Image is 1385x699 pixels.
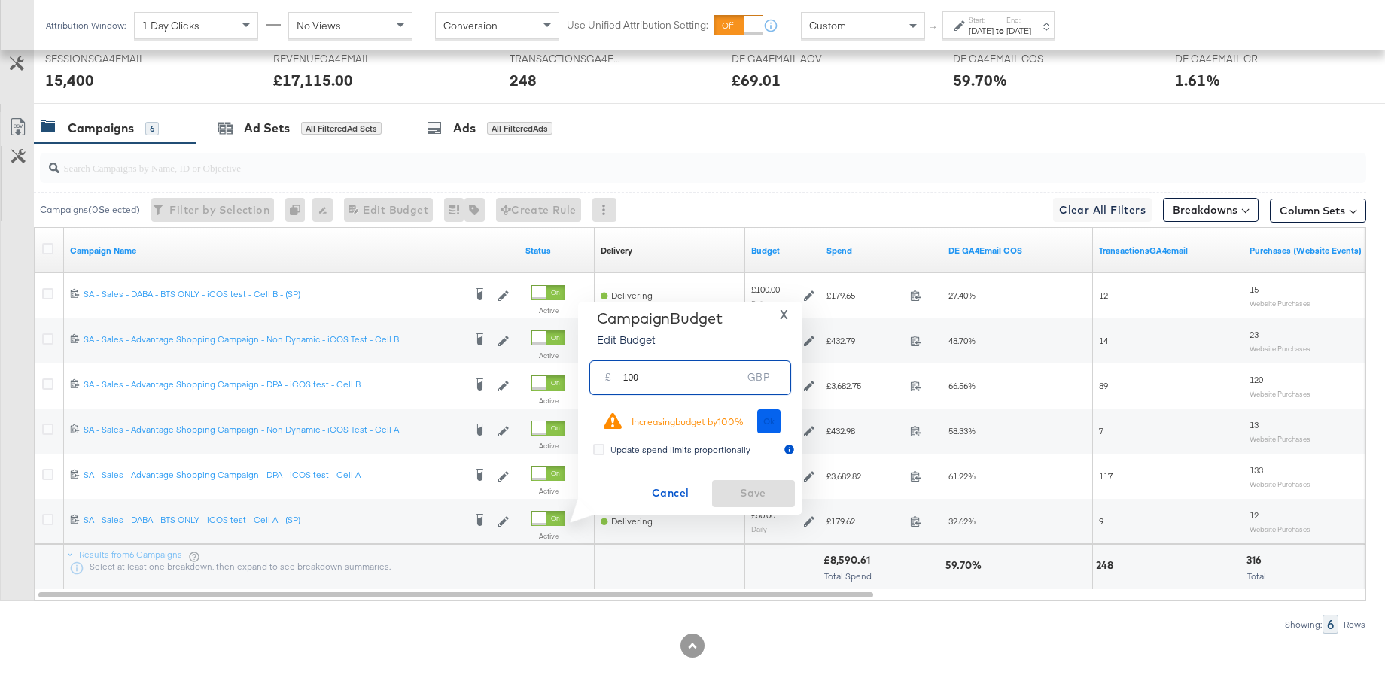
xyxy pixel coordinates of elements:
[567,18,708,32] label: Use Unified Attribution Setting:
[487,122,552,135] div: All Filtered Ads
[774,309,794,321] button: X
[1250,374,1263,385] span: 120
[531,351,565,360] label: Active
[142,19,199,32] span: 1 Day Clicks
[1250,419,1259,430] span: 13
[1250,299,1310,308] sub: Website Purchases
[953,52,1066,66] span: DE GA4EMAIL COS
[597,309,723,327] div: Campaign Budget
[531,396,565,406] label: Active
[826,425,904,436] span: £432.98
[273,52,386,66] span: REVENUEGA4EMAIL
[826,335,904,346] span: £432.79
[751,524,767,533] sub: Daily
[244,120,290,137] div: Ad Sets
[1250,509,1259,521] span: 12
[948,515,976,527] span: 32.62%
[948,245,1087,257] a: DE NET COS GA4Email
[84,378,464,391] div: SA - Sales - Advantage Shopping Campaign - DPA - iCOS test - Cell B
[611,515,653,527] span: Delivering
[84,424,464,436] div: SA - Sales - Advantage Shopping Campaign - Non Dynamic - iCOS Test - Cell A
[1053,198,1152,222] button: Clear All Filters
[45,52,158,66] span: SESSIONSGA4EMAIL
[301,122,382,135] div: All Filtered Ad Sets
[969,25,994,37] div: [DATE]
[826,380,904,391] span: £3,682.75
[1250,344,1310,353] sub: Website Purchases
[68,120,134,137] div: Campaigns
[741,367,775,394] div: GBP
[45,20,126,31] div: Attribution Window:
[1250,329,1259,340] span: 23
[1250,284,1259,295] span: 15
[994,25,1006,36] strong: to
[623,355,742,387] input: Enter your budget
[1175,52,1288,66] span: DE GA4EMAIL CR
[601,245,632,257] a: Reflects the ability of your Ad Campaign to achieve delivery based on ad states, schedule and bud...
[732,52,845,66] span: DE GA4EMAIL AOV
[1250,524,1310,533] sub: Website Purchases
[599,367,617,394] div: £
[601,245,632,257] div: Delivery
[1006,25,1031,37] div: [DATE]
[1343,619,1366,630] div: Rows
[84,514,464,529] a: SA - Sales - DABA - BTS ONLY - iCOS test - Cell A - (SP)
[945,558,986,573] div: 59.70%
[84,514,464,526] div: SA - Sales - DABA - BTS ONLY - iCOS test - Cell A - (SP)
[59,147,1245,176] input: Search Campaigns by Name, ID or Objective
[751,284,780,296] div: £100.00
[809,19,846,32] span: Custom
[1284,619,1323,630] div: Showing:
[823,553,875,567] div: £8,590.61
[826,245,936,257] a: The total amount spent to date.
[531,531,565,541] label: Active
[948,425,976,436] span: 58.33%
[1163,198,1259,222] button: Breakdowns
[40,203,140,217] div: Campaigns ( 0 Selected)
[443,19,498,32] span: Conversion
[948,290,976,301] span: 27.40%
[531,305,565,315] label: Active
[84,333,464,348] a: SA - Sales - Advantage Shopping Campaign - Non Dynamic - iCOS Test - Cell B
[632,416,744,427] div: Increasing budget by 100 %
[763,416,775,427] span: Ok
[1096,558,1118,573] div: 248
[629,480,712,507] button: Cancel
[1006,15,1031,25] label: End:
[757,409,781,433] button: Ok
[45,69,94,91] div: 15,400
[826,470,904,482] span: £3,682.82
[84,424,464,439] a: SA - Sales - Advantage Shopping Campaign - Non Dynamic - iCOS Test - Cell A
[948,380,976,391] span: 66.56%
[1099,290,1108,301] span: 12
[84,469,464,481] div: SA - Sales - Advantage Shopping Campaign - DPA - iCOS test - Cell A
[611,290,653,301] span: Delivering
[1099,335,1108,346] span: 14
[1250,389,1310,398] sub: Website Purchases
[84,378,464,394] a: SA - Sales - Advantage Shopping Campaign - DPA - iCOS test - Cell B
[1323,615,1338,634] div: 6
[948,470,976,482] span: 61.22%
[953,69,1007,91] div: 59.70%
[751,299,767,308] sub: Daily
[826,515,904,527] span: £179.62
[1250,464,1263,476] span: 133
[531,441,565,451] label: Active
[1250,479,1310,488] sub: Website Purchases
[70,245,513,257] a: Your campaign name.
[1270,199,1366,223] button: Column Sets
[732,69,781,91] div: £69.01
[826,290,904,301] span: £179.65
[273,69,353,91] div: £17,115.00
[84,288,464,300] div: SA - Sales - DABA - BTS ONLY - iCOS test - Cell B - (SP)
[84,288,464,303] a: SA - Sales - DABA - BTS ONLY - iCOS test - Cell B - (SP)
[751,245,814,257] a: The maximum amount you're willing to spend on your ads, on average each day or over the lifetime ...
[610,444,750,455] span: Update spend limits proportionally
[84,333,464,345] div: SA - Sales - Advantage Shopping Campaign - Non Dynamic - iCOS Test - Cell B
[531,486,565,496] label: Active
[948,335,976,346] span: 48.70%
[1099,515,1103,527] span: 9
[1059,201,1146,220] span: Clear All Filters
[145,122,159,135] div: 6
[453,120,476,137] div: Ads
